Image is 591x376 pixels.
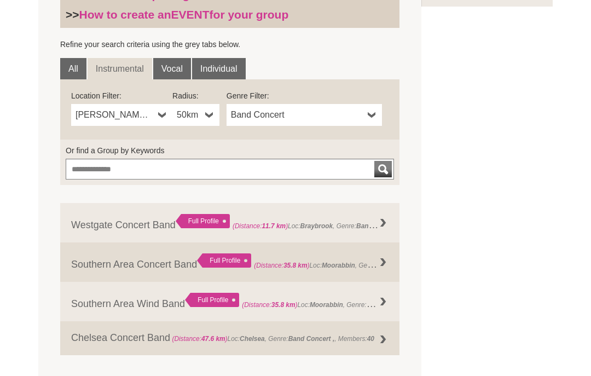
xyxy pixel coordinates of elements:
[76,109,154,122] span: [PERSON_NAME][GEOGRAPHIC_DATA]
[153,59,191,80] a: Vocal
[254,262,309,270] span: (Distance: )
[192,59,246,80] a: Individual
[172,105,219,126] a: 50km
[300,223,333,230] strong: Braybrook
[197,254,251,268] div: Full Profile
[171,9,210,21] strong: EVENT
[242,302,297,309] span: (Distance: )
[356,220,403,231] strong: Band Concert ,
[231,109,363,122] span: Band Concert
[170,335,374,343] span: Loc: , Genre: , Members:
[66,146,394,157] label: Or find a Group by Keywords
[79,9,289,21] a: How to create anEVENTfor your group
[227,91,382,102] label: Genre Filter:
[227,105,382,126] a: Band Concert
[233,223,288,230] span: (Distance: )
[310,302,343,309] strong: Moorabbin
[288,335,335,343] strong: Band Concert ,
[322,262,355,270] strong: Moorabbin
[240,335,265,343] strong: Chelsea
[176,215,230,229] div: Full Profile
[185,293,239,308] div: Full Profile
[60,204,399,243] a: Westgate Concert Band Full Profile (Distance:11.7 km)Loc:Braybrook, Genre:Band Concert ,, Members:
[242,299,453,310] span: Loc: , Genre: , Members:
[60,39,399,50] p: Refine your search criteria using the grey tabs below.
[66,8,394,22] h3: >>
[283,262,308,270] strong: 35.8 km
[172,91,219,102] label: Radius:
[60,322,399,356] a: Chelsea Concert Band (Distance:47.6 km)Loc:Chelsea, Genre:Band Concert ,, Members:40
[172,335,227,343] span: (Distance: )
[233,220,498,231] span: Loc: , Genre: , Members:
[262,223,286,230] strong: 11.7 km
[271,302,296,309] strong: 35.8 km
[71,91,172,102] label: Location Filter:
[71,105,172,126] a: [PERSON_NAME][GEOGRAPHIC_DATA]
[60,282,399,322] a: Southern Area Wind Band Full Profile (Distance:35.8 km)Loc:Moorabbin, Genre:Band Concert ,, Members:
[367,335,374,343] strong: 40
[177,109,201,122] span: 50km
[60,59,86,80] a: All
[60,243,399,282] a: Southern Area Concert Band Full Profile (Distance:35.8 km)Loc:Moorabbin, Genre:Band Concert ,, Me...
[201,335,225,343] strong: 47.6 km
[254,259,465,270] span: Loc: , Genre: , Members:
[88,59,152,80] a: Instrumental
